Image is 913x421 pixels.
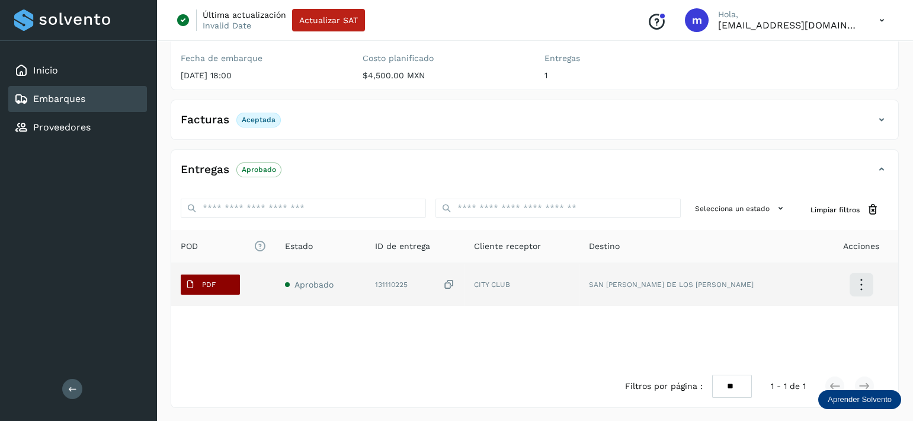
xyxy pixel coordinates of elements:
[375,279,455,291] div: 131110225
[33,122,91,133] a: Proveedores
[363,71,526,81] p: $4,500.00 MXN
[771,380,806,393] span: 1 - 1 de 1
[292,9,365,31] button: Actualizar SAT
[718,9,860,20] p: Hola,
[544,53,707,63] label: Entregas
[818,390,901,409] div: Aprender Solvento
[579,263,825,306] td: SAN [PERSON_NAME] DE LOS [PERSON_NAME]
[181,275,240,295] button: PDF
[8,114,147,141] div: Proveedores
[294,280,334,289] span: Aprobado
[285,240,313,253] span: Estado
[8,58,147,84] div: Inicio
[33,65,58,76] a: Inicio
[242,165,276,174] p: Aprobado
[474,240,541,253] span: Cliente receptor
[375,240,430,253] span: ID de entrega
[589,240,620,253] span: Destino
[171,110,898,139] div: FacturasAceptada
[181,113,229,127] h4: Facturas
[202,280,216,289] p: PDF
[718,20,860,31] p: mmonroy@niagarawater.com
[544,71,707,81] p: 1
[811,205,860,215] span: Limpiar filtros
[33,93,85,104] a: Embarques
[203,20,251,31] p: Invalid Date
[171,160,898,189] div: EntregasAprobado
[464,263,579,306] td: CITY CLUB
[801,199,889,221] button: Limpiar filtros
[203,9,286,20] p: Última actualización
[625,380,703,393] span: Filtros por página :
[8,86,147,112] div: Embarques
[181,240,266,253] span: POD
[181,53,344,63] label: Fecha de embarque
[181,71,344,81] p: [DATE] 18:00
[828,395,892,404] p: Aprender Solvento
[843,240,879,253] span: Acciones
[690,199,792,218] button: Selecciona un estado
[242,116,275,124] p: Aceptada
[363,53,526,63] label: Costo planificado
[299,16,358,24] span: Actualizar SAT
[181,163,229,177] h4: Entregas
